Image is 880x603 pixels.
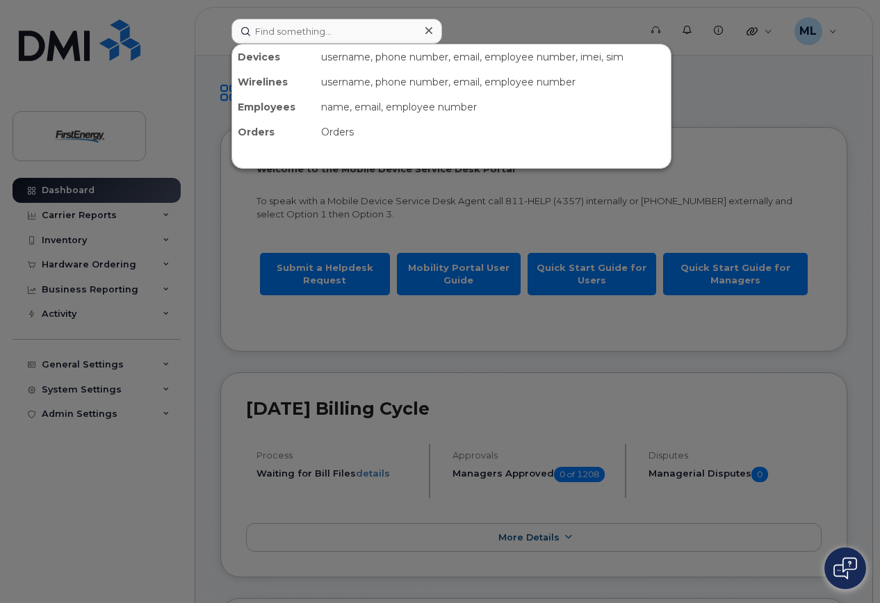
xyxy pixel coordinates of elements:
[232,44,316,69] div: Devices
[232,119,316,144] div: Orders
[316,94,671,119] div: name, email, employee number
[833,557,857,579] img: Open chat
[316,119,671,144] div: Orders
[232,94,316,119] div: Employees
[316,44,671,69] div: username, phone number, email, employee number, imei, sim
[316,69,671,94] div: username, phone number, email, employee number
[232,69,316,94] div: Wirelines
